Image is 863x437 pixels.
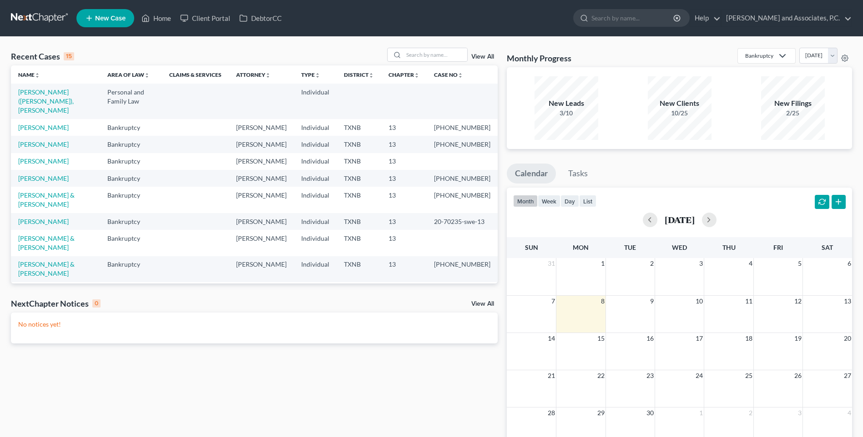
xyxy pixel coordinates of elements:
[793,333,802,344] span: 19
[547,370,556,381] span: 21
[560,195,579,207] button: day
[294,256,337,282] td: Individual
[698,258,704,269] span: 3
[337,187,381,213] td: TXNB
[550,296,556,307] span: 7
[294,213,337,230] td: Individual
[596,370,606,381] span: 22
[64,52,74,60] div: 15
[337,136,381,153] td: TXNB
[229,230,294,256] td: [PERSON_NAME]
[822,243,833,251] span: Sat
[646,407,655,418] span: 30
[649,258,655,269] span: 2
[18,234,75,251] a: [PERSON_NAME] & [PERSON_NAME]
[600,296,606,307] span: 8
[294,170,337,187] td: Individual
[100,187,162,213] td: Bankruptcy
[229,282,294,299] td: [PERSON_NAME]
[843,296,852,307] span: 13
[301,71,320,78] a: Typeunfold_more
[381,119,427,136] td: 13
[381,170,427,187] td: 13
[100,84,162,119] td: Personal and Family Law
[18,191,75,208] a: [PERSON_NAME] & [PERSON_NAME]
[229,119,294,136] td: [PERSON_NAME]
[100,213,162,230] td: Bankruptcy
[596,333,606,344] span: 15
[847,258,852,269] span: 6
[381,213,427,230] td: 13
[648,109,712,118] div: 10/25
[100,136,162,153] td: Bankruptcy
[337,119,381,136] td: TXNB
[579,195,596,207] button: list
[793,370,802,381] span: 26
[722,243,736,251] span: Thu
[596,407,606,418] span: 29
[427,136,498,153] td: [PHONE_NUMBER]
[144,73,150,78] i: unfold_more
[761,109,825,118] div: 2/25
[229,136,294,153] td: [PERSON_NAME]
[535,109,598,118] div: 3/10
[389,71,419,78] a: Chapterunfold_more
[624,243,636,251] span: Tue
[547,407,556,418] span: 28
[427,256,498,282] td: [PHONE_NUMBER]
[18,174,69,182] a: [PERSON_NAME]
[100,230,162,256] td: Bankruptcy
[294,136,337,153] td: Individual
[176,10,235,26] a: Client Portal
[744,370,753,381] span: 25
[381,187,427,213] td: 13
[337,153,381,170] td: TXNB
[294,282,337,299] td: Individual
[591,10,675,26] input: Search by name...
[337,230,381,256] td: TXNB
[18,260,75,277] a: [PERSON_NAME] & [PERSON_NAME]
[137,10,176,26] a: Home
[35,73,40,78] i: unfold_more
[229,153,294,170] td: [PERSON_NAME]
[294,84,337,119] td: Individual
[600,258,606,269] span: 1
[434,71,463,78] a: Case Nounfold_more
[404,48,467,61] input: Search by name...
[18,140,69,148] a: [PERSON_NAME]
[100,153,162,170] td: Bankruptcy
[229,213,294,230] td: [PERSON_NAME]
[507,53,571,64] h3: Monthly Progress
[344,71,374,78] a: Districtunfold_more
[337,282,381,299] td: TXNB
[100,256,162,282] td: Bankruptcy
[695,333,704,344] span: 17
[665,215,695,224] h2: [DATE]
[748,258,753,269] span: 4
[381,136,427,153] td: 13
[427,187,498,213] td: [PHONE_NUMBER]
[18,218,69,225] a: [PERSON_NAME]
[368,73,374,78] i: unfold_more
[648,98,712,109] div: New Clients
[797,407,802,418] span: 3
[100,170,162,187] td: Bankruptcy
[18,71,40,78] a: Nameunfold_more
[427,213,498,230] td: 20-70235-swe-13
[236,71,271,78] a: Attorneyunfold_more
[744,296,753,307] span: 11
[427,170,498,187] td: [PHONE_NUMBER]
[11,298,101,309] div: NextChapter Notices
[646,333,655,344] span: 16
[18,124,69,131] a: [PERSON_NAME]
[294,230,337,256] td: Individual
[538,195,560,207] button: week
[847,407,852,418] span: 4
[18,88,74,114] a: [PERSON_NAME] ([PERSON_NAME]), [PERSON_NAME]
[843,333,852,344] span: 20
[294,153,337,170] td: Individual
[100,282,162,299] td: Bankruptcy
[695,370,704,381] span: 24
[381,256,427,282] td: 13
[294,119,337,136] td: Individual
